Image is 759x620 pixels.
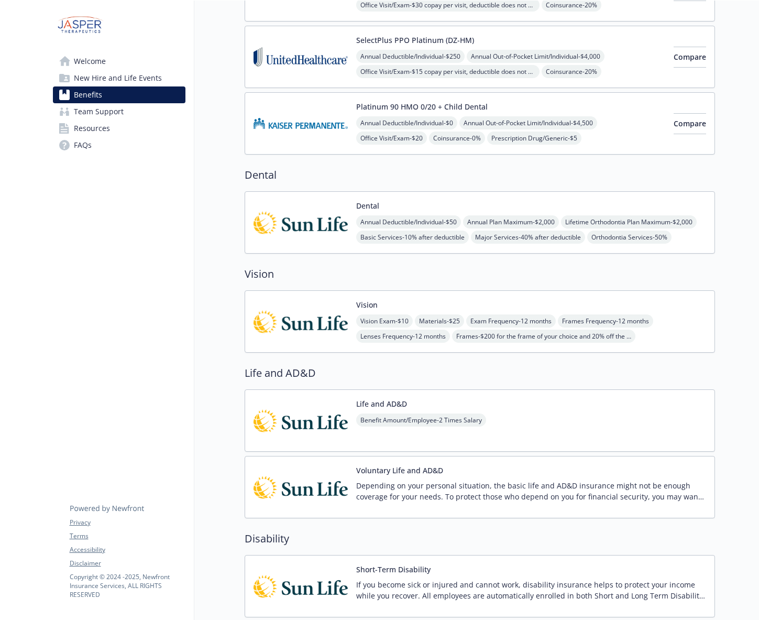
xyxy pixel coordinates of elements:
button: Vision [356,299,378,310]
img: Sun Life Financial carrier logo [254,200,348,245]
img: Sun Life Financial carrier logo [254,564,348,608]
span: Benefit Amount/Employee - 2 Times Salary [356,414,486,427]
span: Annual Deductible/Individual - $250 [356,50,465,63]
a: Terms [70,531,185,541]
button: Platinum 90 HMO 0/20 + Child Dental [356,101,488,112]
p: Copyright © 2024 - 2025 , Newfront Insurance Services, ALL RIGHTS RESERVED [70,572,185,599]
a: Resources [53,120,185,137]
span: Vision Exam - $10 [356,314,413,328]
span: Materials - $25 [415,314,464,328]
span: Annual Out-of-Pocket Limit/Individual - $4,000 [467,50,604,63]
span: Annual Out-of-Pocket Limit/Individual - $4,500 [459,116,597,129]
a: New Hire and Life Events [53,70,185,86]
span: Benefits [74,86,102,103]
img: United Healthcare Insurance Company carrier logo [254,35,348,79]
span: Office Visit/Exam - $15 copay per visit, deductible does not apply [356,65,540,78]
span: Annual Deductible/Individual - $50 [356,215,461,229]
span: Prescription Drug/Generic - $5 [487,132,581,145]
span: Lenses Frequency - 12 months [356,330,450,343]
img: Sun Life Financial carrier logo [254,398,348,443]
span: Office Visit/Exam - $20 [356,132,427,145]
h2: Dental [245,167,715,183]
span: Lifetime Orthodontia Plan Maximum - $2,000 [561,215,697,229]
h2: Vision [245,266,715,282]
img: Sun Life Financial carrier logo [254,465,348,509]
span: FAQs [74,137,92,154]
span: Exam Frequency - 12 months [466,314,556,328]
span: Basic Services - 10% after deductible [356,231,469,244]
span: Team Support [74,103,124,120]
span: Frames - $200 for the frame of your choice and 20% off the amount over your allowance $100 allowa... [452,330,635,343]
button: Compare [674,113,706,134]
span: Major Services - 40% after deductible [471,231,585,244]
a: Benefits [53,86,185,103]
span: Compare [674,52,706,62]
button: SelectPlus PPO Platinum (DZ-HM) [356,35,474,46]
span: Resources [74,120,110,137]
span: Orthodontia Services - 50% [587,231,672,244]
button: Life and AD&D [356,398,407,409]
button: Compare [674,47,706,68]
span: Frames Frequency - 12 months [558,314,653,328]
span: Annual Plan Maximum - $2,000 [463,215,559,229]
span: Compare [674,118,706,128]
span: New Hire and Life Events [74,70,162,86]
h2: Disability [245,531,715,547]
a: Accessibility [70,545,185,554]
button: Short-Term Disability [356,564,431,575]
img: Sun Life Financial carrier logo [254,299,348,344]
h2: Life and AD&D [245,365,715,381]
button: Dental [356,200,379,211]
img: Kaiser Permanente Insurance Company carrier logo [254,101,348,146]
a: Team Support [53,103,185,120]
span: Welcome [74,53,106,70]
p: Depending on your personal situation, the basic life and AD&D insurance might not be enough cover... [356,480,706,502]
a: Privacy [70,518,185,527]
a: Welcome [53,53,185,70]
span: Coinsurance - 20% [542,65,601,78]
span: Annual Deductible/Individual - $0 [356,116,457,129]
a: Disclaimer [70,559,185,568]
span: Coinsurance - 0% [429,132,485,145]
p: If you become sick or injured and cannot work, disability insurance helps to protect your income ... [356,579,706,601]
button: Voluntary Life and AD&D [356,465,443,476]
a: FAQs [53,137,185,154]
